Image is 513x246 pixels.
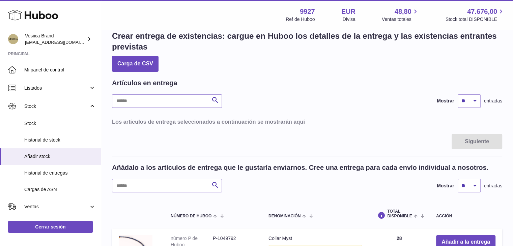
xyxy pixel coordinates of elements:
span: entradas [484,183,502,189]
h2: Artículos en entrega [112,79,177,88]
img: logistic@vesiica.com [8,34,18,44]
strong: EUR [341,7,355,16]
h3: Los artículos de entrega seleccionados a continuación se mostrarán aquí [112,118,502,125]
a: 47.676,00 Stock total DISPONIBLE [446,7,505,23]
button: Carga de CSV [112,56,159,72]
span: Ventas totales [382,16,419,23]
div: Divisa [343,16,355,23]
span: Stock [24,103,89,110]
div: Acción [436,214,495,218]
label: Mostrar [437,183,454,189]
label: Mostrar [437,98,454,104]
span: Número de Huboo [171,214,211,218]
span: [EMAIL_ADDRESS][DOMAIN_NAME] [25,39,99,45]
span: Total DISPONIBLE [387,209,412,218]
span: Ventas [24,204,89,210]
span: Listados [24,85,89,91]
span: Cargas de ASN [24,186,96,193]
span: Historial de stock [24,137,96,143]
span: entradas [484,98,502,104]
span: Mi panel de control [24,67,96,73]
span: 47.676,00 [467,7,497,16]
span: Añadir stock [24,153,96,160]
span: Historial de entregas [24,170,96,176]
a: 48,80 Ventas totales [382,7,419,23]
h1: Crear entrega de existencias: cargue en Huboo los detalles de la entrega y las existencias entran... [112,31,502,53]
div: Vesiica Brand [25,33,86,45]
div: Ref de Huboo [286,16,315,23]
span: 48,80 [395,7,411,16]
a: Cerrar sesión [8,221,93,233]
h2: Añádalo a los artículos de entrega que le gustaría enviarnos. Cree una entrega para cada envío in... [112,163,488,172]
span: Denominación [268,214,301,218]
span: Stock total DISPONIBLE [446,16,505,23]
span: Stock [24,120,96,127]
strong: 9927 [300,7,315,16]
